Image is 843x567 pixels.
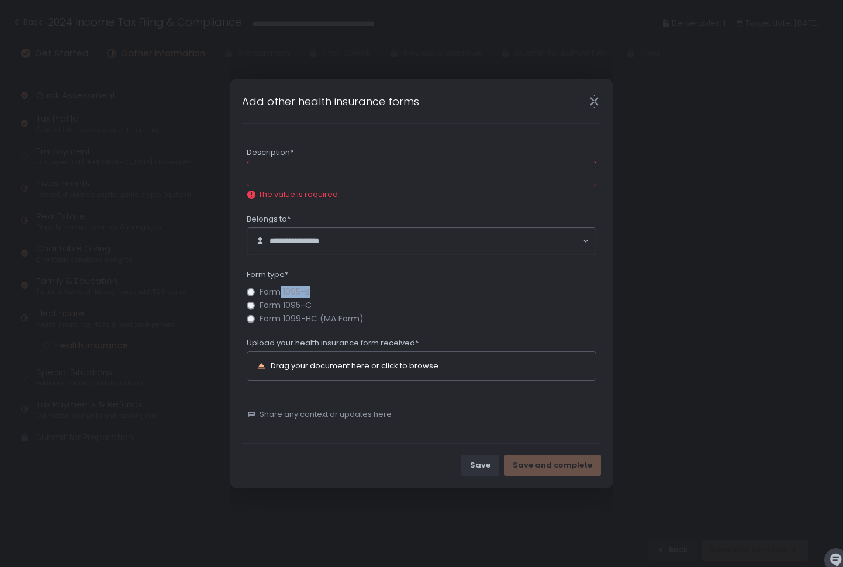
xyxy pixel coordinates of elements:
[260,409,392,420] span: Share any context or updates here
[271,362,438,369] div: Drag your document here or click to browse
[470,460,490,471] div: Save
[260,314,364,323] span: Form 1099-HC (MA Form)
[334,235,582,248] input: Search for option
[260,288,310,296] span: Form 1095-B
[247,338,419,348] span: Upload your health insurance form received*
[247,302,255,310] input: Form 1095-C
[247,228,596,255] div: Search for option
[258,189,338,200] span: The value is required
[247,288,255,296] input: Form 1095-B
[247,147,293,158] span: Description*
[461,455,499,476] button: Save
[247,315,255,323] input: Form 1099-HC (MA Form)
[242,94,419,109] h1: Add other health insurance forms
[247,269,288,280] span: Form type*
[575,95,613,108] div: Close
[260,301,312,310] span: Form 1095-C
[247,214,291,224] span: Belongs to*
